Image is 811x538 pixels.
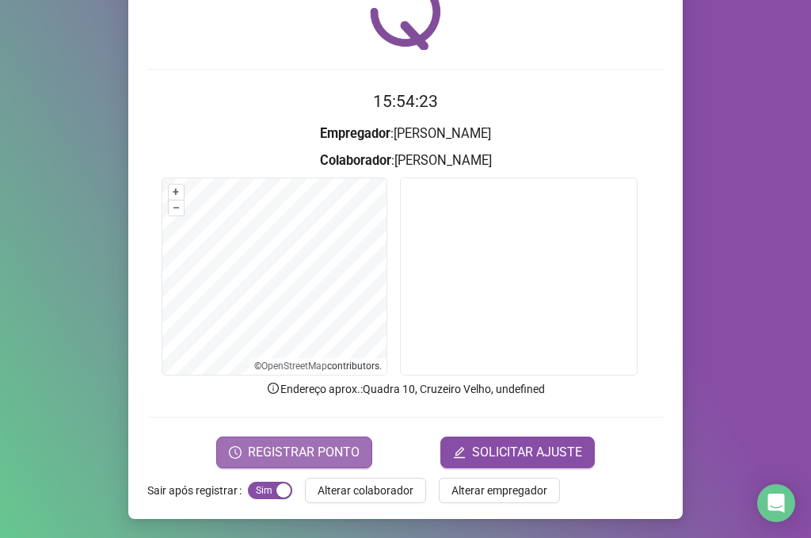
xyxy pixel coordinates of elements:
[248,443,360,462] span: REGISTRAR PONTO
[229,446,242,459] span: clock-circle
[169,200,184,216] button: –
[439,478,560,503] button: Alterar empregador
[147,380,664,398] p: Endereço aprox. : Quadra 10, Cruzeiro Velho, undefined
[169,185,184,200] button: +
[261,361,327,372] a: OpenStreetMap
[373,92,438,111] time: 15:54:23
[318,482,413,499] span: Alterar colaborador
[451,482,547,499] span: Alterar empregador
[254,361,382,372] li: © contributors.
[472,443,582,462] span: SOLICITAR AJUSTE
[440,437,595,468] button: editSOLICITAR AJUSTE
[453,446,466,459] span: edit
[147,124,664,144] h3: : [PERSON_NAME]
[305,478,426,503] button: Alterar colaborador
[216,437,372,468] button: REGISTRAR PONTO
[147,151,664,171] h3: : [PERSON_NAME]
[266,381,280,395] span: info-circle
[320,153,391,168] strong: Colaborador
[757,484,795,522] div: Open Intercom Messenger
[147,478,248,503] label: Sair após registrar
[320,126,390,141] strong: Empregador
